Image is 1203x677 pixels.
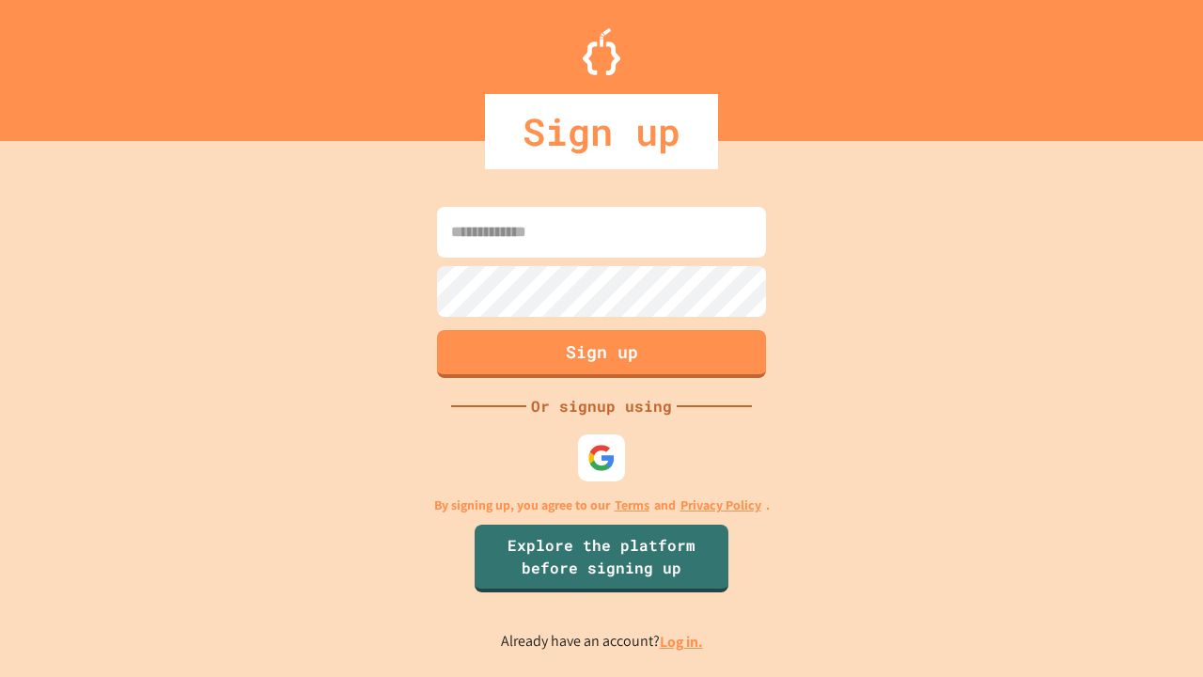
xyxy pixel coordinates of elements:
[437,330,766,378] button: Sign up
[501,630,703,653] p: Already have an account?
[583,28,620,75] img: Logo.svg
[485,94,718,169] div: Sign up
[615,496,649,515] a: Terms
[660,632,703,652] a: Log in.
[475,525,728,592] a: Explore the platform before signing up
[434,496,770,515] p: By signing up, you agree to our and .
[526,395,677,417] div: Or signup using
[680,496,761,515] a: Privacy Policy
[587,444,616,472] img: google-icon.svg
